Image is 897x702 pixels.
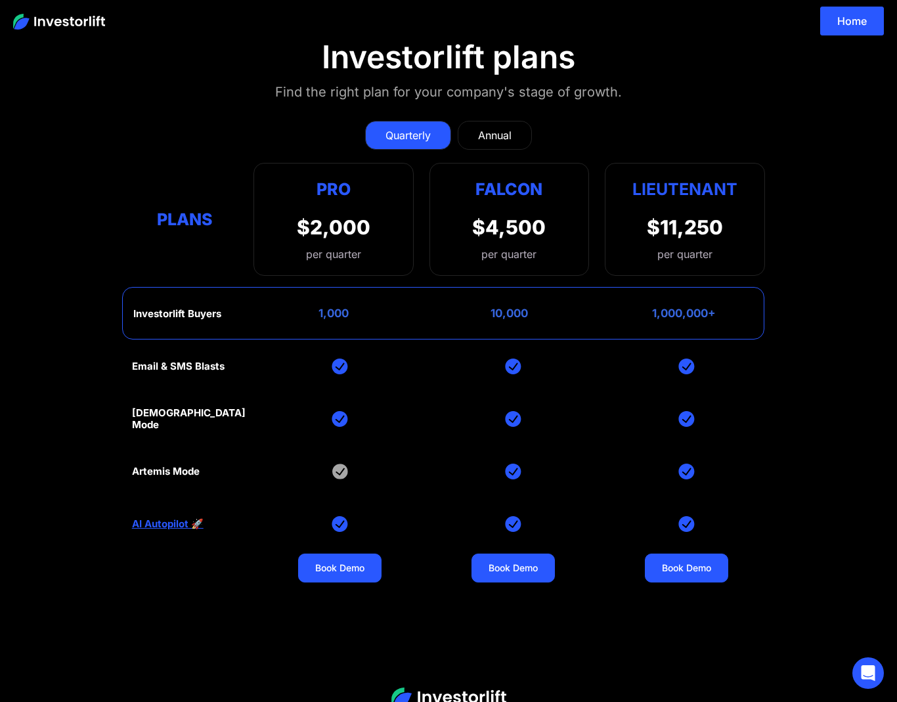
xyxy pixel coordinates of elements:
div: Investorlift plans [322,38,575,76]
div: Open Intercom Messenger [852,657,884,689]
div: Pro [297,177,370,202]
div: $2,000 [297,215,370,239]
div: Find the right plan for your company's stage of growth. [275,81,622,102]
a: AI Autopilot 🚀 [132,518,204,530]
div: $11,250 [647,215,723,239]
div: Email & SMS Blasts [132,361,225,372]
div: Quarterly [385,127,431,143]
div: Artemis Mode [132,466,200,477]
a: Book Demo [471,554,555,582]
div: Investorlift Buyers [133,308,221,320]
div: 1,000 [318,307,349,320]
div: Plans [132,206,238,232]
div: per quarter [657,246,712,262]
a: Book Demo [645,554,728,582]
div: Annual [478,127,512,143]
div: [DEMOGRAPHIC_DATA] Mode [132,407,246,431]
a: Book Demo [298,554,382,582]
a: Home [820,7,884,35]
div: $4,500 [472,215,546,239]
strong: Lieutenant [632,179,737,199]
div: per quarter [481,246,536,262]
div: 1,000,000+ [652,307,716,320]
div: Falcon [475,177,542,202]
div: per quarter [297,246,370,262]
div: 10,000 [491,307,528,320]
